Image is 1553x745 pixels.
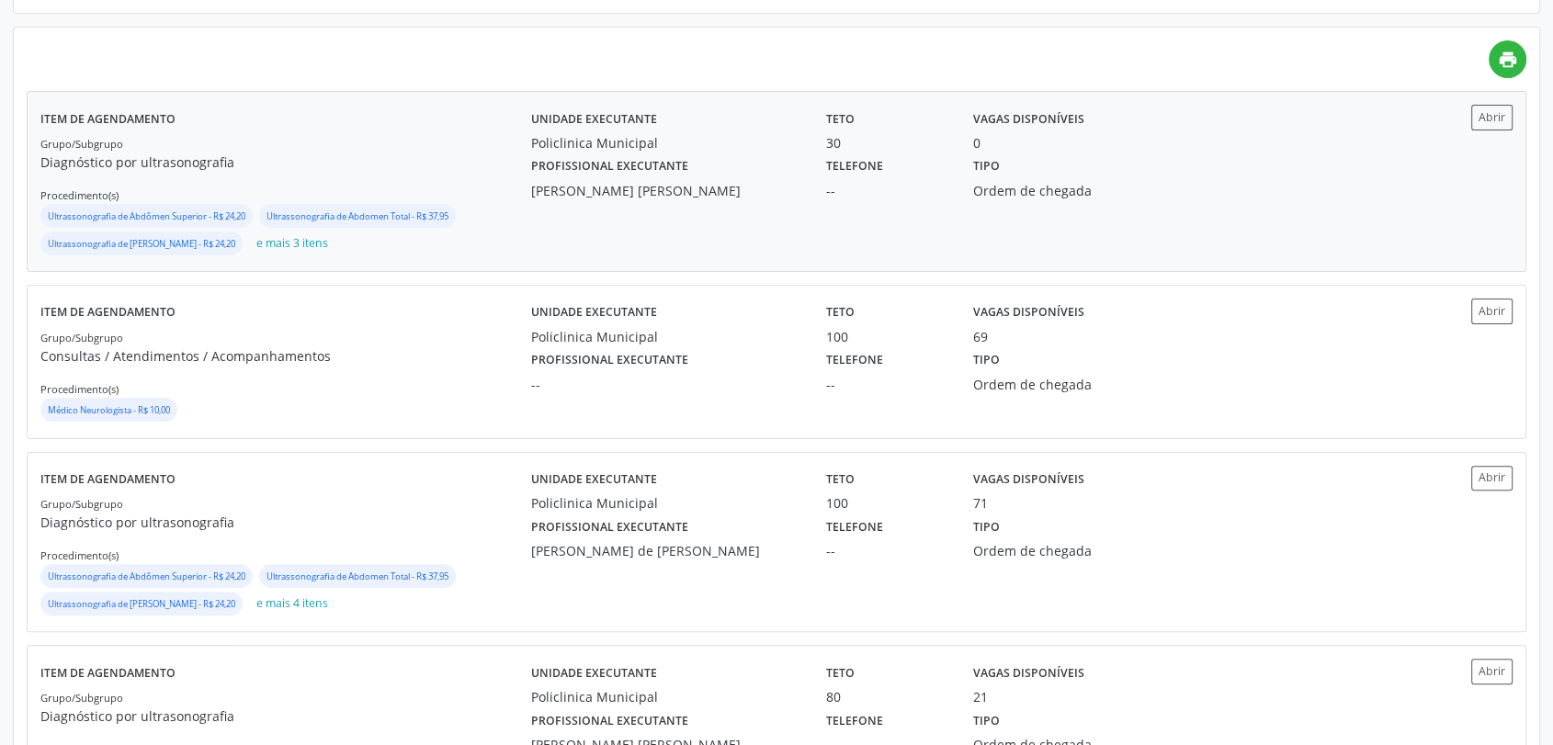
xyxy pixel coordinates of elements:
i: print [1498,50,1518,70]
label: Item de agendamento [40,299,176,327]
label: Telefone [826,346,883,375]
div: Policlinica Municipal [531,493,800,513]
button: Abrir [1471,466,1513,491]
label: Tipo [973,513,1000,541]
small: Procedimento(s) [40,548,119,562]
label: Tipo [973,152,1000,181]
label: Unidade executante [531,299,657,327]
label: Vagas disponíveis [973,466,1084,494]
small: Ultrassonografia de [PERSON_NAME] - R$ 24,20 [48,238,235,250]
div: Policlinica Municipal [531,133,800,152]
label: Item de agendamento [40,105,176,133]
div: Policlinica Municipal [531,687,800,706]
label: Telefone [826,152,883,181]
label: Profissional executante [531,152,688,181]
label: Profissional executante [531,706,688,735]
div: Ordem de chegada [973,181,1169,200]
label: Profissional executante [531,346,688,375]
small: Procedimento(s) [40,188,119,202]
div: Ordem de chegada [973,541,1169,560]
label: Telefone [826,513,883,541]
p: Consultas / Atendimentos / Acompanhamentos [40,346,531,366]
div: -- [531,375,800,394]
label: Teto [826,466,855,494]
label: Tipo [973,346,1000,375]
div: 100 [826,493,947,513]
label: Unidade executante [531,466,657,494]
small: Ultrassonografia de Abdomen Total - R$ 37,95 [266,570,448,582]
small: Grupo/Subgrupo [40,137,123,151]
div: 0 [973,133,981,152]
a: print [1489,40,1526,78]
p: Diagnóstico por ultrasonografia [40,152,531,172]
small: Ultrassonografia de Abdomen Total - R$ 37,95 [266,210,448,222]
label: Teto [826,659,855,687]
div: -- [826,541,947,560]
label: Item de agendamento [40,466,176,494]
div: [PERSON_NAME] [PERSON_NAME] [531,181,800,200]
div: 69 [973,327,988,346]
label: Vagas disponíveis [973,659,1084,687]
div: Ordem de chegada [973,375,1169,394]
label: Teto [826,299,855,327]
button: Abrir [1471,299,1513,323]
label: Vagas disponíveis [973,105,1084,133]
div: 21 [973,687,988,706]
button: Abrir [1471,659,1513,683]
label: Teto [826,105,855,133]
small: Grupo/Subgrupo [40,497,123,511]
label: Vagas disponíveis [973,299,1084,327]
label: Unidade executante [531,105,657,133]
div: [PERSON_NAME] de [PERSON_NAME] [531,541,800,560]
div: 30 [826,133,947,152]
div: 71 [973,493,988,513]
label: Telefone [826,706,883,735]
label: Tipo [973,706,1000,735]
div: 80 [826,687,947,706]
label: Profissional executante [531,513,688,541]
small: Ultrassonografia de [PERSON_NAME] - R$ 24,20 [48,598,235,610]
div: 100 [826,327,947,346]
button: e mais 3 itens [249,231,335,256]
p: Diagnóstico por ultrasonografia [40,706,531,726]
small: Ultrassonografia de Abdômen Superior - R$ 24,20 [48,210,245,222]
div: Policlinica Municipal [531,327,800,346]
div: -- [826,181,947,200]
small: Grupo/Subgrupo [40,331,123,344]
button: e mais 4 itens [249,592,335,616]
small: Procedimento(s) [40,382,119,396]
label: Unidade executante [531,659,657,687]
small: Ultrassonografia de Abdômen Superior - R$ 24,20 [48,570,245,582]
p: Diagnóstico por ultrasonografia [40,513,531,532]
div: -- [826,375,947,394]
small: Grupo/Subgrupo [40,691,123,705]
label: Item de agendamento [40,659,176,687]
button: Abrir [1471,105,1513,130]
small: Médico Neurologista - R$ 10,00 [48,404,170,416]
